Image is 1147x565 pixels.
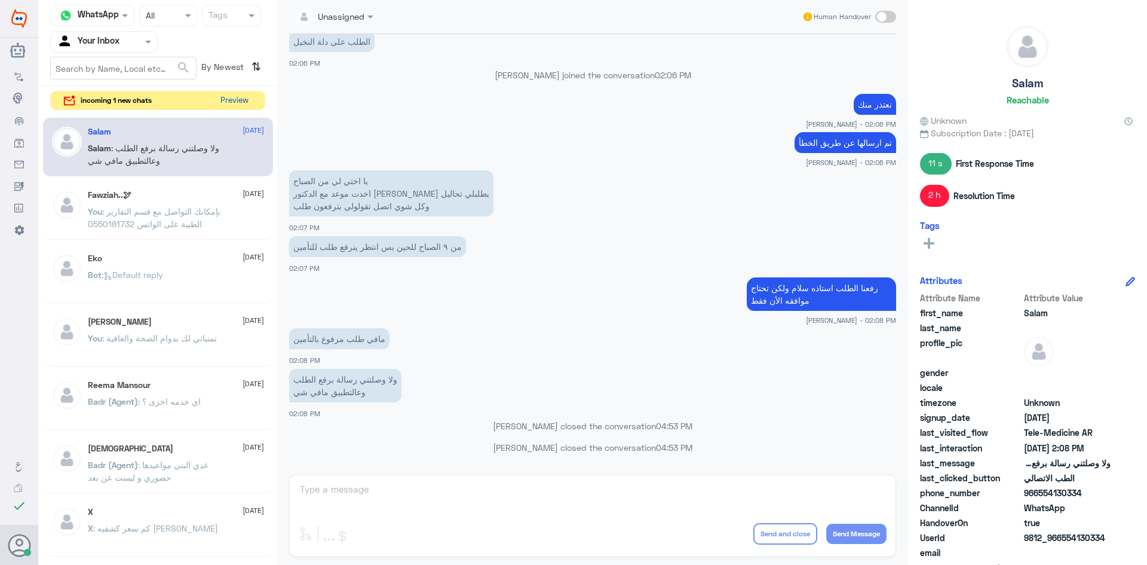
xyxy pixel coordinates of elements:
span: search [176,60,191,75]
p: [PERSON_NAME] closed the conversation [289,420,896,432]
span: phone_number [920,487,1022,499]
span: Attribute Name [920,292,1022,304]
span: 02:06 PM [289,59,320,67]
span: [DATE] [243,378,264,389]
img: defaultAdmin.png [1007,26,1048,67]
h5: Mohammed ALRASHED [88,317,152,327]
span: By Newest [197,57,247,81]
span: 02:07 PM [289,224,320,231]
span: : كم سعر كشفيه [PERSON_NAME] [93,523,218,533]
i: check [12,499,26,513]
span: [DATE] [243,252,264,262]
span: first_name [920,307,1022,319]
span: last_visited_flow [920,426,1022,439]
img: defaultAdmin.png [1024,337,1054,367]
span: 02:06 PM [655,70,691,80]
img: defaultAdmin.png [52,380,82,410]
span: last_message [920,457,1022,469]
span: [PERSON_NAME] - 02:06 PM [806,157,896,167]
span: 02:07 PM [289,264,320,272]
span: null [1024,367,1111,379]
span: Human Handover [814,11,871,22]
p: 14/10/2025, 2:08 PM [289,369,401,402]
span: You [88,333,102,343]
span: 2 [1024,502,1111,514]
span: Badr (Agent) [88,460,138,470]
span: Bot [88,270,102,280]
span: 9812_966554130334 [1024,532,1111,544]
span: 04:53 PM [656,442,692,453]
i: ⇅ [252,57,261,77]
p: 14/10/2025, 2:07 PM [289,170,493,216]
input: Search by Name, Local etc… [51,57,196,79]
span: profile_pic [920,337,1022,364]
span: You [88,206,102,216]
span: Salam [1024,307,1111,319]
h5: Salam [88,127,111,137]
button: Send Message [826,524,887,544]
span: Unknown [1024,396,1111,409]
span: 04:53 PM [656,421,692,431]
h5: Reema Mansour [88,380,151,390]
button: search [176,58,191,78]
span: First Response Time [956,157,1034,170]
span: : ولا وصلتني رسالة برفع الطلب وعالتطبيق مافي شي [88,143,219,166]
span: true [1024,517,1111,529]
span: : غدي البني مواعيدها حضوري و ليست عن بعد [88,460,208,482]
span: email [920,546,1022,559]
span: Salam [88,143,111,153]
img: Widebot Logo [11,9,27,28]
span: ولا وصلتني رسالة برفع الطلب وعالتطبيق مافي شي [1024,457,1111,469]
span: : اي خدمه اخرى ؟ [138,396,201,407]
span: [DATE] [243,125,264,136]
span: timezone [920,396,1022,409]
span: Badr (Agent) [88,396,138,407]
img: defaultAdmin.png [52,444,82,474]
span: [PERSON_NAME] - 02:06 PM [806,119,896,129]
p: 14/10/2025, 2:06 PM [289,31,375,52]
span: Unknown [920,114,967,127]
span: 02:08 PM [289,410,320,417]
span: Resolution Time [953,190,1015,202]
span: last_interaction [920,442,1022,454]
span: [DATE] [243,505,264,516]
p: [PERSON_NAME] joined the conversation [289,69,896,81]
span: Tele-Medicine AR [1024,426,1111,439]
span: [DATE] [243,315,264,326]
span: HandoverOn [920,517,1022,529]
span: last_name [920,322,1022,334]
img: defaultAdmin.png [52,254,82,283]
span: : Default reply [102,270,163,280]
span: last_clicked_button [920,472,1022,484]
span: gender [920,367,1022,379]
p: 14/10/2025, 2:07 PM [289,236,466,257]
span: Attribute Value [1024,292,1111,304]
p: 14/10/2025, 2:06 PM [795,132,896,153]
div: Tags [207,8,228,24]
span: null [1024,381,1111,394]
h6: Reachable [1007,94,1049,105]
span: [PERSON_NAME] - 02:08 PM [806,315,896,325]
img: defaultAdmin.png [52,190,82,220]
span: 2025-10-14T09:16:52.563Z [1024,411,1111,424]
span: : تمنياتي لك بدوام الصحة والعافية [102,333,217,343]
span: 02:08 PM [289,356,320,364]
img: defaultAdmin.png [52,507,82,537]
span: X [88,523,93,533]
p: [PERSON_NAME] closed the conversation [289,441,896,454]
span: 966554130334 [1024,487,1111,499]
span: 2025-10-14T11:08:35.802Z [1024,442,1111,454]
span: الطب الاتصالي [1024,472,1111,484]
span: [DATE] [243,188,264,199]
p: 14/10/2025, 2:08 PM [289,328,390,349]
button: Preview [216,91,253,110]
h5: Fawziah..🕊 [88,190,131,200]
span: UserId [920,532,1022,544]
h5: X [88,507,93,517]
h5: Eko [88,254,102,264]
p: 14/10/2025, 2:06 PM [854,94,896,115]
span: null [1024,546,1111,559]
span: [DATE] [243,442,264,453]
img: whatsapp.png [57,7,75,25]
span: : بإمكانك التواصل مع قسم التقارير الطبية على الواتس 0550181732 [88,206,220,229]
